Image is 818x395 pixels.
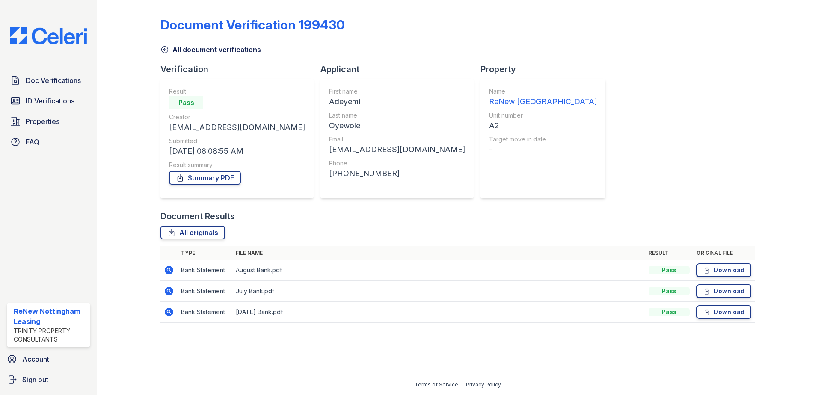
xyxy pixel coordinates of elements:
[169,121,305,133] div: [EMAIL_ADDRESS][DOMAIN_NAME]
[232,302,645,323] td: [DATE] Bank.pdf
[26,137,39,147] span: FAQ
[489,87,597,108] a: Name ReNew [GEOGRAPHIC_DATA]
[329,168,465,180] div: [PHONE_NUMBER]
[489,87,597,96] div: Name
[696,263,751,277] a: Download
[480,63,612,75] div: Property
[26,75,81,85] span: Doc Verifications
[7,72,90,89] a: Doc Verifications
[329,144,465,156] div: [EMAIL_ADDRESS][DOMAIN_NAME]
[3,371,94,388] a: Sign out
[232,260,645,281] td: August Bank.pdf
[489,96,597,108] div: ReNew [GEOGRAPHIC_DATA]
[169,145,305,157] div: [DATE] 08:08:55 AM
[160,210,235,222] div: Document Results
[3,27,94,44] img: CE_Logo_Blue-a8612792a0a2168367f1c8372b55b34899dd931a85d93a1a3d3e32e68fde9ad4.png
[169,171,241,185] a: Summary PDF
[169,161,305,169] div: Result summary
[178,246,232,260] th: Type
[22,374,48,385] span: Sign out
[178,281,232,302] td: Bank Statement
[22,354,49,364] span: Account
[461,381,463,388] div: |
[489,111,597,120] div: Unit number
[693,246,755,260] th: Original file
[645,246,693,260] th: Result
[649,266,690,274] div: Pass
[329,159,465,168] div: Phone
[320,63,480,75] div: Applicant
[160,226,225,239] a: All originals
[696,284,751,298] a: Download
[7,133,90,150] a: FAQ
[7,92,90,109] a: ID Verifications
[415,381,458,388] a: Terms of Service
[232,281,645,302] td: July Bank.pdf
[160,44,261,55] a: All document verifications
[329,135,465,144] div: Email
[329,96,465,108] div: Adeyemi
[329,111,465,120] div: Last name
[489,144,597,156] div: -
[466,381,501,388] a: Privacy Policy
[7,113,90,130] a: Properties
[649,287,690,295] div: Pass
[3,351,94,368] a: Account
[329,87,465,96] div: First name
[26,116,59,127] span: Properties
[696,305,751,319] a: Download
[169,137,305,145] div: Submitted
[178,260,232,281] td: Bank Statement
[26,96,74,106] span: ID Verifications
[178,302,232,323] td: Bank Statement
[160,17,345,32] div: Document Verification 199430
[169,87,305,96] div: Result
[649,308,690,316] div: Pass
[169,96,203,109] div: Pass
[14,327,87,344] div: Trinity Property Consultants
[329,120,465,132] div: Oyewole
[169,113,305,121] div: Creator
[489,120,597,132] div: A2
[160,63,320,75] div: Verification
[14,306,87,327] div: ReNew Nottingham Leasing
[232,246,645,260] th: File name
[489,135,597,144] div: Target move in date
